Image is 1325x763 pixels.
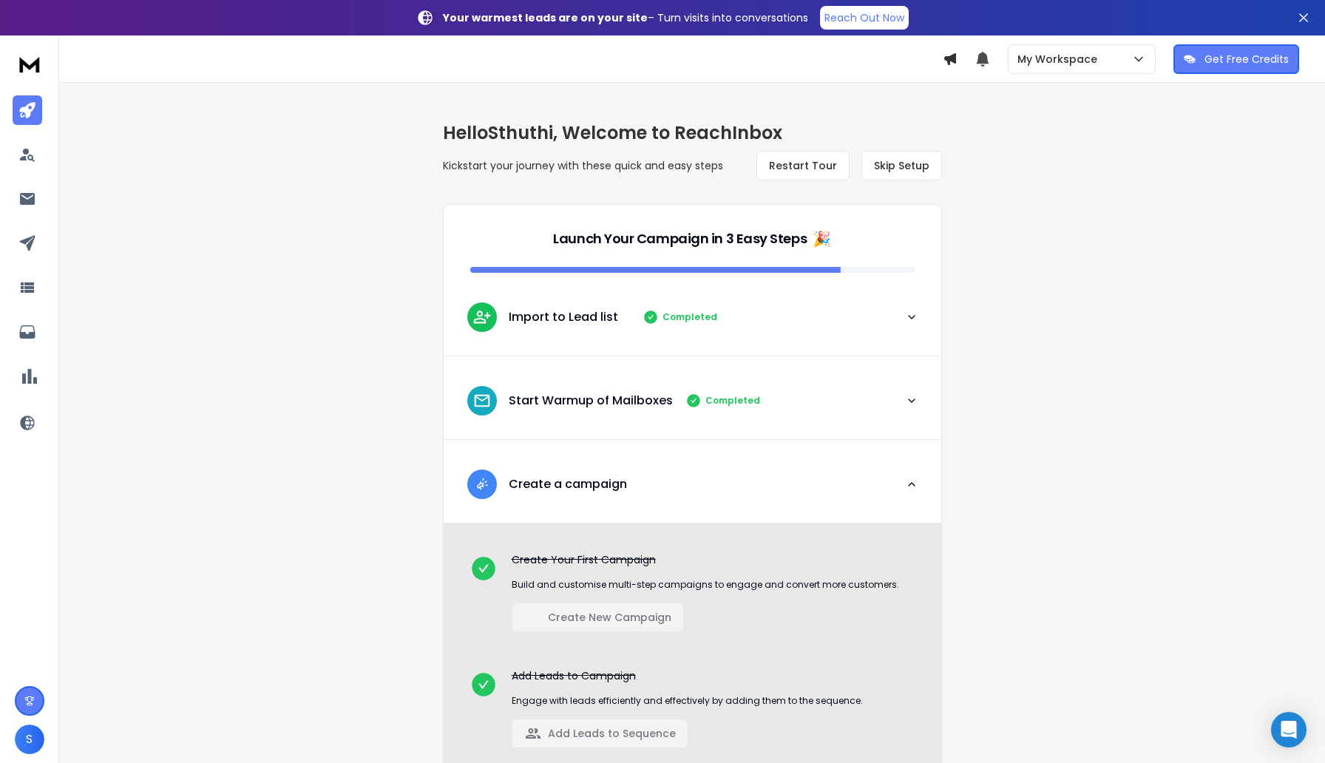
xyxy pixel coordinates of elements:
p: Launch Your Campaign in 3 Easy Steps [553,228,807,249]
a: Reach Out Now [820,6,909,30]
img: logo [15,50,44,78]
p: Start Warmup of Mailboxes [509,392,673,410]
div: Open Intercom Messenger [1271,712,1307,747]
strong: Your warmest leads are on your site [443,10,648,25]
p: Completed [662,311,717,323]
button: S [15,725,44,754]
p: Build and customise multi-step campaigns to engage and convert more customers. [512,579,899,591]
p: Get Free Credits [1204,52,1289,67]
p: Completed [705,395,760,407]
img: lead [472,475,492,493]
p: Engage with leads efficiently and effectively by adding them to the sequence. [512,695,863,707]
p: Reach Out Now [824,10,904,25]
p: – Turn visits into conversations [443,10,808,25]
span: Skip Setup [874,158,929,173]
p: Create a campaign [509,475,627,493]
img: lead [472,391,492,410]
button: leadImport to Lead listCompleted [444,291,941,356]
button: Skip Setup [861,151,942,180]
span: 🎉 [813,228,831,249]
p: Import to Lead list [509,308,618,326]
button: Restart Tour [756,151,850,180]
p: Add Leads to Campaign [512,668,863,683]
h1: Hello Sthuthi , Welcome to ReachInbox [443,121,942,145]
button: leadCreate a campaign [444,458,941,523]
img: lead [472,308,492,326]
p: My Workspace [1017,52,1103,67]
button: leadStart Warmup of MailboxesCompleted [444,374,941,439]
button: Get Free Credits [1173,44,1299,74]
p: Kickstart your journey with these quick and easy steps [443,158,723,173]
p: Create Your First Campaign [512,552,899,567]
